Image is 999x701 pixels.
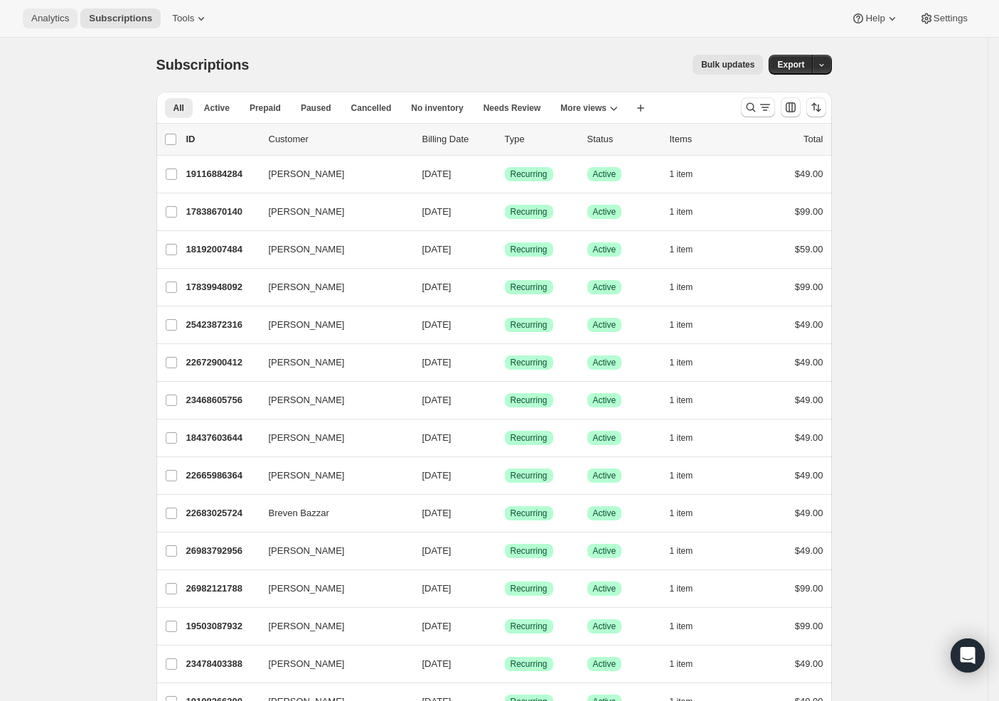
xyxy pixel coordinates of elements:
[865,13,885,24] span: Help
[670,390,709,410] button: 1 item
[269,355,345,370] span: [PERSON_NAME]
[411,102,463,114] span: No inventory
[670,579,709,599] button: 1 item
[422,244,452,255] span: [DATE]
[670,541,709,561] button: 1 item
[701,59,754,70] span: Bulk updates
[795,470,823,481] span: $49.00
[260,276,402,299] button: [PERSON_NAME]
[560,102,607,114] span: More views
[301,102,331,114] span: Paused
[186,466,823,486] div: 22665986364[PERSON_NAME][DATE]SuccessRecurringSuccessActive1 item$49.00
[260,540,402,562] button: [PERSON_NAME]
[269,132,411,146] p: Customer
[670,503,709,523] button: 1 item
[186,654,823,674] div: 23478403388[PERSON_NAME][DATE]SuccessRecurringSuccessActive1 item$49.00
[593,658,616,670] span: Active
[422,357,452,368] span: [DATE]
[511,470,547,481] span: Recurring
[552,98,626,118] button: More views
[593,583,616,594] span: Active
[422,168,452,179] span: [DATE]
[593,545,616,557] span: Active
[670,621,693,632] span: 1 item
[351,102,392,114] span: Cancelled
[422,658,452,669] span: [DATE]
[670,428,709,448] button: 1 item
[269,582,345,596] span: [PERSON_NAME]
[269,205,345,219] span: [PERSON_NAME]
[186,240,823,259] div: 18192007484[PERSON_NAME][DATE]SuccessRecurringSuccessActive1 item$59.00
[670,432,693,444] span: 1 item
[260,427,402,449] button: [PERSON_NAME]
[951,638,985,673] div: Open Intercom Messenger
[269,506,329,520] span: Breven Bazzar
[269,242,345,257] span: [PERSON_NAME]
[670,357,693,368] span: 1 item
[260,502,402,525] button: Breven Bazzar
[795,395,823,405] span: $49.00
[269,619,345,633] span: [PERSON_NAME]
[806,97,826,117] button: Sort the results
[422,319,452,330] span: [DATE]
[269,657,345,671] span: [PERSON_NAME]
[186,277,823,297] div: 17839948092[PERSON_NAME][DATE]SuccessRecurringSuccessActive1 item$99.00
[260,653,402,675] button: [PERSON_NAME]
[260,351,402,374] button: [PERSON_NAME]
[80,9,161,28] button: Subscriptions
[670,353,709,373] button: 1 item
[670,466,709,486] button: 1 item
[670,616,709,636] button: 1 item
[186,616,823,636] div: 19503087932[PERSON_NAME][DATE]SuccessRecurringSuccessActive1 item$99.00
[186,353,823,373] div: 22672900412[PERSON_NAME][DATE]SuccessRecurringSuccessActive1 item$49.00
[164,9,217,28] button: Tools
[511,545,547,557] span: Recurring
[269,544,345,558] span: [PERSON_NAME]
[795,583,823,594] span: $99.00
[186,428,823,448] div: 18437603644[PERSON_NAME][DATE]SuccessRecurringSuccessActive1 item$49.00
[250,102,281,114] span: Prepaid
[23,9,78,28] button: Analytics
[781,97,801,117] button: Customize table column order and visibility
[511,319,547,331] span: Recurring
[186,393,257,407] p: 23468605756
[593,508,616,519] span: Active
[511,282,547,293] span: Recurring
[670,545,693,557] span: 1 item
[186,503,823,523] div: 22683025724Breven Bazzar[DATE]SuccessRecurringSuccessActive1 item$49.00
[173,102,184,114] span: All
[186,132,823,146] div: IDCustomerBilling DateTypeStatusItemsTotal
[593,621,616,632] span: Active
[593,319,616,331] span: Active
[260,577,402,600] button: [PERSON_NAME]
[511,168,547,180] span: Recurring
[587,132,658,146] p: Status
[934,13,968,24] span: Settings
[422,282,452,292] span: [DATE]
[670,168,693,180] span: 1 item
[670,583,693,594] span: 1 item
[670,395,693,406] span: 1 item
[911,9,976,28] button: Settings
[795,545,823,556] span: $49.00
[769,55,813,75] button: Export
[186,167,257,181] p: 19116884284
[260,163,402,186] button: [PERSON_NAME]
[593,206,616,218] span: Active
[511,658,547,670] span: Recurring
[795,432,823,443] span: $49.00
[422,508,452,518] span: [DATE]
[172,13,194,24] span: Tools
[422,206,452,217] span: [DATE]
[186,242,257,257] p: 18192007484
[186,619,257,633] p: 19503087932
[89,13,152,24] span: Subscriptions
[670,282,693,293] span: 1 item
[422,470,452,481] span: [DATE]
[269,393,345,407] span: [PERSON_NAME]
[186,579,823,599] div: 26982121788[PERSON_NAME][DATE]SuccessRecurringSuccessActive1 item$99.00
[593,244,616,255] span: Active
[204,102,230,114] span: Active
[795,357,823,368] span: $49.00
[670,206,693,218] span: 1 item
